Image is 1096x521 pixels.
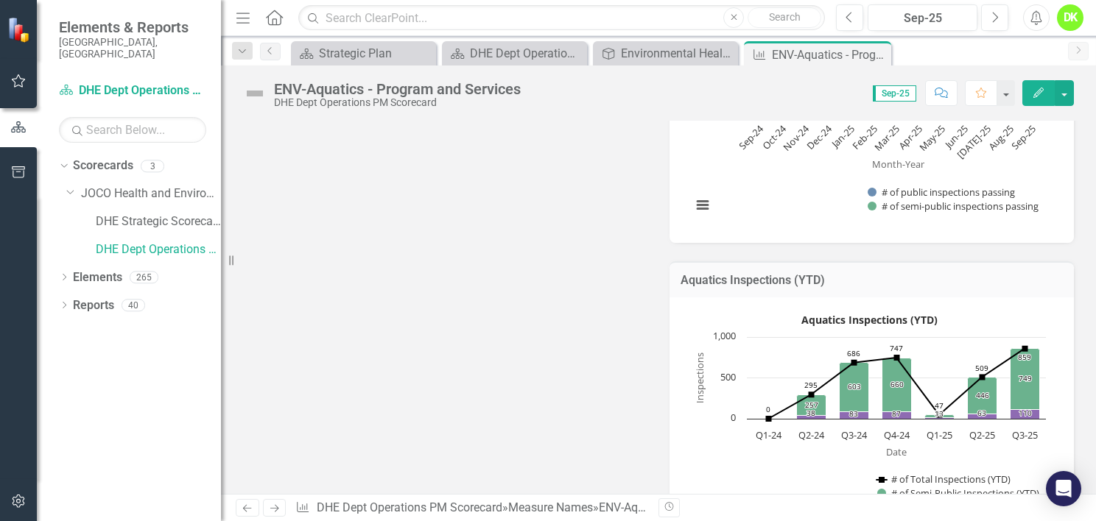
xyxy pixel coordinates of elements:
text: Dec-24 [804,121,835,152]
path: Q3-25, 859. # of Total Inspections (YTD). [1022,345,1028,351]
path: Q2-25, 63. # of Public Inspections (YTD). [968,414,997,419]
text: 749 [1019,373,1032,383]
text: 110 [1019,408,1032,418]
a: DHE Dept Operations PM Scorecard [317,500,502,514]
button: Show # of Semi-Public Inspections (YTD) [877,486,1040,500]
path: Q1-25, 13. # of Public Inspections (YTD). [925,417,955,419]
text: May-25 [916,122,948,154]
div: ENV-Aquatics - Program and Services [772,46,888,64]
text: Q2-25 [969,428,995,442]
text: 1,000 [713,329,736,342]
text: 13 [935,408,944,419]
text: 747 [890,343,903,353]
text: 603 [848,381,861,391]
div: 40 [122,299,145,311]
text: Inspections [693,352,706,403]
text: [DATE]-25 [955,122,994,161]
text: Jun-25 [941,122,970,152]
text: Jan-25 [828,122,857,152]
button: View chart menu, Initial Passing Aquatics Inspections [692,195,713,216]
text: Nov-24 [780,121,812,153]
path: Q3-24, 686. # of Total Inspections (YTD). [851,359,857,365]
text: Q4-24 [884,428,910,442]
path: Q3-25, 749. # of Semi-Public Inspections (YTD). [1011,348,1040,409]
path: Q4-24, 87. # of Public Inspections (YTD). [882,411,912,419]
g: # of Public Inspections (YTD), series 3 of 3. Bar series with 7 bars. [768,409,1040,419]
a: Scorecards [73,157,133,174]
small: [GEOGRAPHIC_DATA], [GEOGRAPHIC_DATA] [59,36,206,60]
text: 509 [975,363,988,373]
path: Q1-25, 34. # of Semi-Public Inspections (YTD). [925,414,955,417]
button: DK [1057,4,1083,31]
text: Q1-24 [756,428,782,442]
text: 257 [805,400,818,410]
text: 87 [892,408,901,419]
div: DHE Dept Operations PM Scorecard [274,97,521,108]
text: 686 [847,348,860,358]
text: 660 [890,379,904,389]
text: 34 [935,408,944,418]
text: Q1-25 [927,428,952,442]
button: Search [748,7,821,28]
h3: Aquatics Inspections (YTD) [681,274,1063,287]
text: Sep-24 [736,121,767,152]
text: Sep-25 [1008,122,1039,152]
text: 859 [1018,352,1031,362]
div: Strategic Plan [319,44,432,63]
button: Sep-25 [868,4,977,31]
path: Q2-24, 38. # of Public Inspections (YTD). [797,415,826,419]
div: DHE Dept Operations PM Scorecard [470,44,583,63]
path: Q3-24, 603. # of Semi-Public Inspections (YTD). [840,362,869,411]
text: Q2-24 [798,428,825,442]
div: ENV-Aquatics - Program and Services [274,81,521,97]
path: Q4-24, 660. # of Semi-Public Inspections (YTD). [882,358,912,411]
path: Q2-24, 257. # of Semi-Public Inspections (YTD). [797,394,826,415]
text: 0 [731,411,736,424]
path: Q2-25, 509. # of Total Inspections (YTD). [980,374,986,380]
button: Show # of public inspections passing [868,185,1016,199]
g: # of Semi-Public Inspections (YTD), series 2 of 3. Bar series with 7 bars. [768,348,1040,417]
path: Q2-25, 446. # of Semi-Public Inspections (YTD). [968,377,997,414]
div: 3 [141,160,164,172]
a: Measure Names [508,500,593,514]
path: Q2-24, 295. # of Total Inspections (YTD). [809,391,815,397]
text: 500 [720,370,736,383]
span: Sep-25 [873,85,916,102]
button: Show # of Total Inspections (YTD) [877,472,1011,486]
a: DHE Dept Operations PM Scorecard [96,241,221,258]
text: 446 [976,390,989,400]
a: Strategic Plan [295,44,432,63]
text: 0 [766,404,770,414]
text: Aug-25 [986,122,1016,153]
text: Mar-25 [871,122,902,153]
input: Search ClearPoint... [298,5,825,31]
div: Environmental Health - A safe and sustainable environment contributes to a high quality of life. ... [621,44,734,63]
path: Q1-24, 0. # of Total Inspections (YTD). [766,416,772,422]
text: Apr-25 [896,122,925,152]
text: Month-Year [872,157,925,171]
path: Q3-25, 110. # of Public Inspections (YTD). [1011,409,1040,419]
span: Search [769,11,801,23]
div: Sep-25 [873,10,972,27]
path: Q4-24, 747. # of Total Inspections (YTD). [894,355,900,361]
a: DHE Dept Operations PM Scorecard [59,82,206,99]
a: JOCO Health and Environment [81,185,221,202]
div: ENV-Aquatics - Program and Services [599,500,793,514]
g: # of Total Inspections (YTD), series 1 of 3. Line with 7 data points. [766,345,1028,421]
text: Date [886,444,907,458]
div: 265 [130,271,158,283]
div: » » [295,500,647,517]
img: Not Defined [243,82,267,105]
a: DHE Dept Operations PM Scorecard [446,44,583,63]
text: Feb-25 [849,122,879,152]
text: 38 [807,408,815,418]
text: Aquatics Inspections (YTD) [801,313,938,327]
path: Q3-24, 83. # of Public Inspections (YTD). [840,411,869,419]
a: Reports [73,297,114,314]
text: 83 [849,408,858,419]
div: Open Intercom Messenger [1046,471,1081,506]
img: ClearPoint Strategy [7,17,33,43]
text: 47 [935,400,944,411]
text: 63 [977,408,986,418]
